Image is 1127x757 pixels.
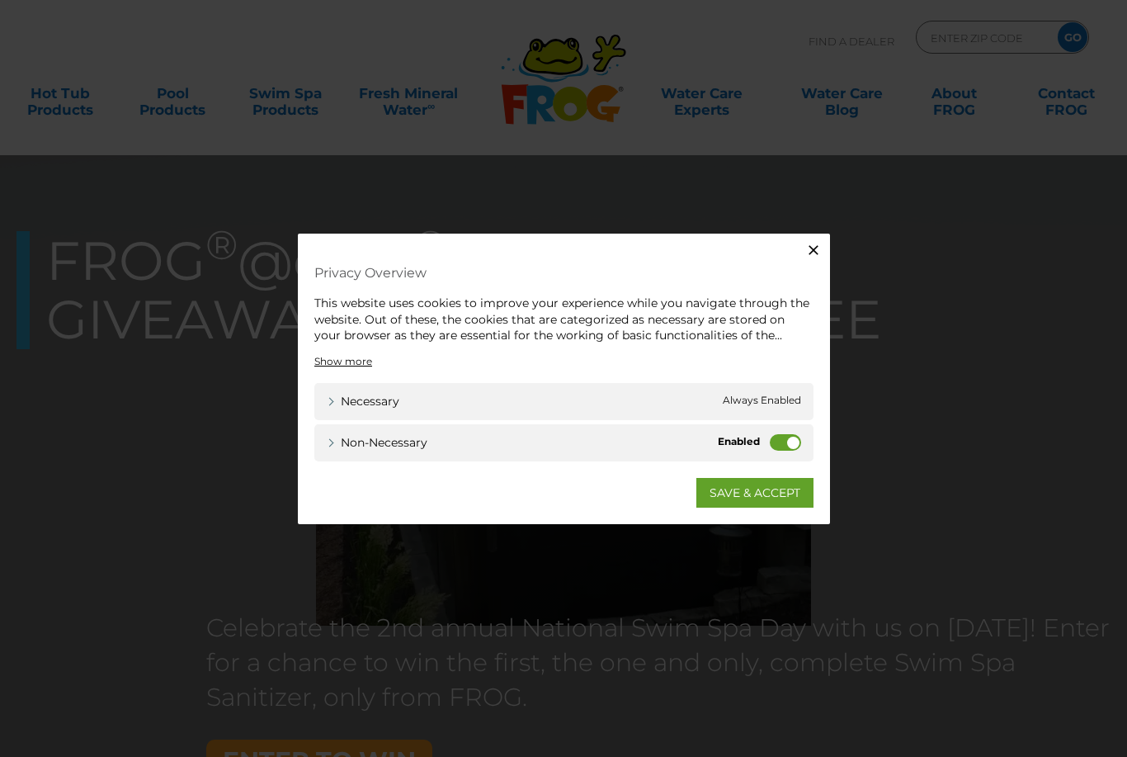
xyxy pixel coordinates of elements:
a: SAVE & ACCEPT [696,477,813,507]
a: Show more [314,353,372,368]
h4: Privacy Overview [314,258,813,287]
div: This website uses cookies to improve your experience while you navigate through the website. Out ... [314,296,813,344]
span: Always Enabled [723,392,801,409]
a: Non-necessary [327,433,427,451]
a: Necessary [327,392,399,409]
